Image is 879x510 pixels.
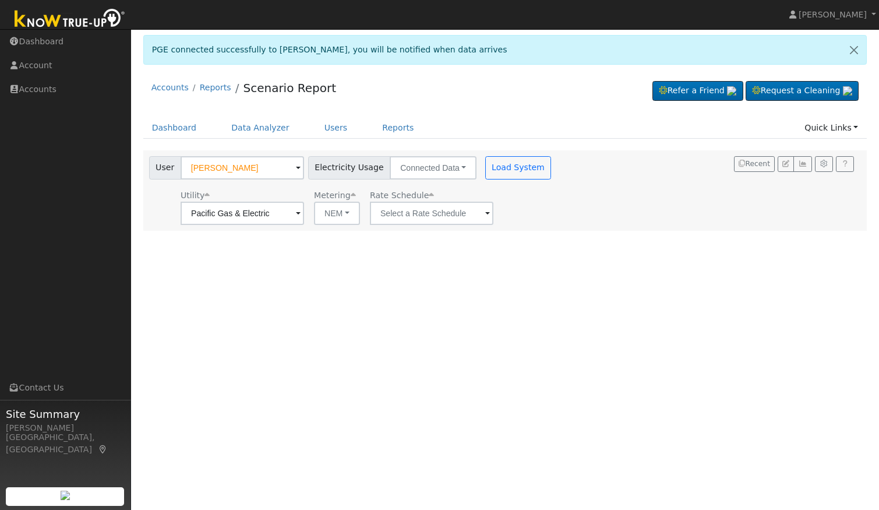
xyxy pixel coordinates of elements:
button: Multi-Series Graph [793,156,811,173]
a: Refer a Friend [652,81,743,101]
input: Select a User [181,156,304,180]
button: Recent [734,156,775,173]
span: [PERSON_NAME] [799,10,867,19]
a: Dashboard [143,117,206,139]
a: Request a Cleaning [746,81,859,101]
a: Help Link [836,156,854,173]
img: retrieve [61,491,70,500]
span: Site Summary [6,406,125,422]
a: Users [316,117,356,139]
div: [PERSON_NAME] [6,422,125,434]
a: Quick Links [796,117,867,139]
input: Select a Utility [181,202,304,225]
a: Close [842,36,866,64]
a: Accounts [151,83,189,92]
a: Reports [200,83,231,92]
span: Alias: None [370,191,434,200]
button: Load System [485,156,552,180]
a: Data Analyzer [223,117,298,139]
a: Reports [373,117,422,139]
div: Utility [181,189,304,202]
img: Know True-Up [9,6,131,33]
div: PGE connected successfully to [PERSON_NAME], you will be notified when data arrives [143,35,867,65]
div: [GEOGRAPHIC_DATA], [GEOGRAPHIC_DATA] [6,431,125,456]
div: Metering [314,189,360,202]
button: Settings [815,156,833,173]
a: Map [98,445,108,454]
img: retrieve [727,86,736,96]
input: Select a Rate Schedule [370,202,493,225]
img: retrieve [843,86,852,96]
a: Scenario Report [243,81,336,95]
button: NEM [314,202,360,225]
button: Connected Data [390,156,476,180]
span: User [149,156,181,180]
span: Electricity Usage [308,156,390,180]
button: Edit User [778,156,794,173]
